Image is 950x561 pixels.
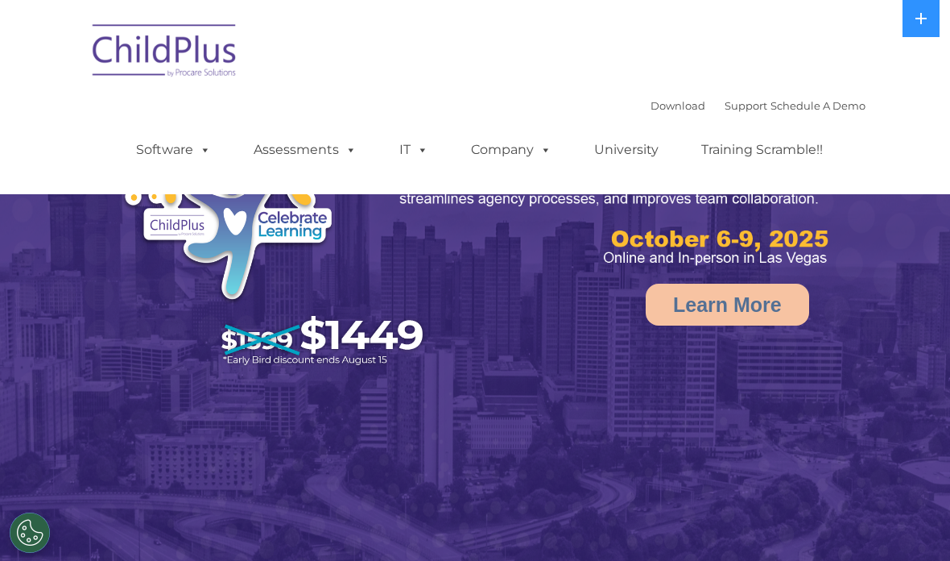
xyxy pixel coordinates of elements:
[651,99,865,112] font: |
[120,134,227,166] a: Software
[455,134,568,166] a: Company
[685,134,839,166] a: Training Scramble!!
[10,513,50,553] button: Cookies Settings
[237,134,373,166] a: Assessments
[725,99,767,112] a: Support
[578,134,675,166] a: University
[85,13,246,93] img: ChildPlus by Procare Solutions
[383,134,444,166] a: IT
[770,99,865,112] a: Schedule A Demo
[646,284,809,326] a: Learn More
[651,99,705,112] a: Download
